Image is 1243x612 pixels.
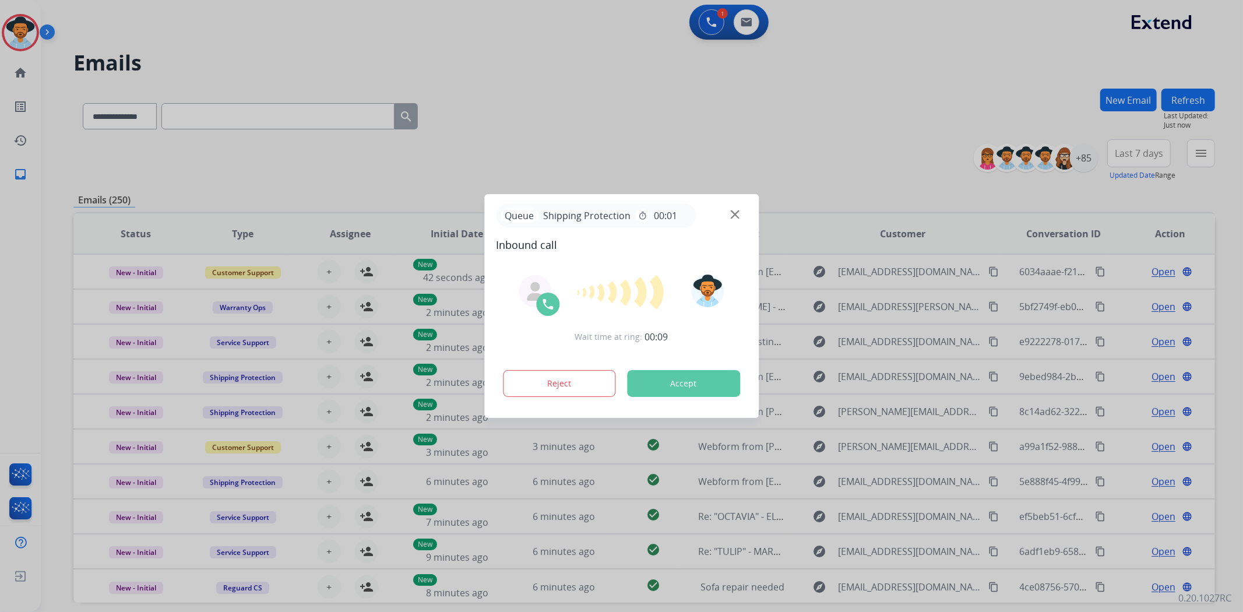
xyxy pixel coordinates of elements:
[638,211,647,220] mat-icon: timer
[645,330,668,344] span: 00:09
[496,237,747,253] span: Inbound call
[526,282,544,301] img: agent-avatar
[654,209,677,223] span: 00:01
[1178,591,1231,605] p: 0.20.1027RC
[575,331,643,343] span: Wait time at ring:
[501,208,538,223] p: Queue
[692,275,724,307] img: avatar
[541,297,555,311] img: call-icon
[538,209,635,223] span: Shipping Protection
[731,210,740,219] img: close-button
[503,370,616,397] button: Reject
[627,370,740,397] button: Accept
